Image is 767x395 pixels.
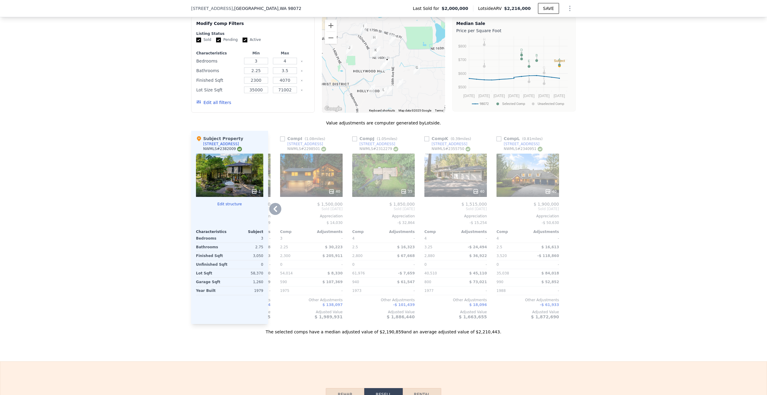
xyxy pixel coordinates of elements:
text: D [520,48,523,52]
div: - [529,234,559,243]
button: Edit structure [196,202,263,207]
span: $ 73,021 [469,280,487,284]
span: -$ 24,494 [468,245,487,249]
span: , WA 98072 [278,6,301,11]
span: $ 1,500,000 [317,202,343,207]
div: 1979 [231,286,263,295]
span: $ 52,852 [541,280,559,284]
span: 800 [424,280,431,284]
span: Last Sold for [413,5,442,11]
button: SAVE [538,3,559,14]
div: - [313,260,343,269]
div: 35 [401,188,412,194]
span: $ 1,515,000 [461,202,487,207]
div: NWMLS # 2382009 [203,146,242,152]
span: ( miles) [448,137,473,141]
div: Appreciation [352,214,415,219]
div: Finished Sqft [196,76,240,84]
div: Comp I [280,136,328,142]
span: -$ 32,864 [397,221,415,225]
div: 14321 160th Ave NE [366,82,377,97]
div: Adjusted Value [280,310,343,314]
button: Clear [301,79,303,82]
div: Appreciation [497,214,559,219]
a: [STREET_ADDRESS] [497,142,539,146]
button: Zoom in [325,20,337,32]
span: ( miles) [374,137,400,141]
span: $ 30,223 [325,245,343,249]
span: -$ 101,439 [393,303,415,307]
div: 1975 [280,286,310,295]
span: $2,000,000 [442,5,468,11]
div: Other Adjustments [424,298,487,302]
span: $ 107,369 [322,280,343,284]
button: Show Options [564,2,576,14]
div: Other Adjustments [352,298,415,302]
span: Sold [DATE] [280,207,343,211]
div: - [457,234,487,243]
div: Comp [497,229,528,234]
text: $600 [458,72,466,76]
img: NWMLS Logo [466,147,470,152]
div: 16030 161st Ave NE [371,44,383,59]
div: [STREET_ADDRESS] [287,142,323,146]
div: Finished Sqft [196,252,228,260]
span: 3,520 [497,254,507,258]
div: 1,260 [231,278,263,286]
span: 4 [497,236,499,240]
span: -$ 118,860 [537,254,559,258]
text: I [484,59,485,63]
div: [STREET_ADDRESS] [432,142,467,146]
div: 16621 168th Pl NE [387,32,398,47]
text: [DATE] [463,94,475,98]
div: 3.25 [424,243,454,251]
button: Clear [301,89,303,91]
text: E [528,59,530,63]
div: NWMLS # 2355750 [432,146,470,152]
div: 3 [231,234,263,243]
input: Pending [216,38,221,42]
span: $ 1,850,000 [389,202,415,207]
div: 40 [545,188,557,194]
div: Characteristics [196,51,240,56]
div: Bathrooms [196,66,240,75]
div: - [385,234,415,243]
div: 40 [328,188,340,194]
span: 35,038 [497,271,509,275]
div: 16630 NE 143rd St [384,83,396,98]
span: 590 [280,280,287,284]
a: [STREET_ADDRESS] [352,142,395,146]
div: Adjusted Value [424,310,487,314]
div: - [313,286,343,295]
a: Terms (opens in new tab) [435,109,443,112]
div: Adjustments [456,229,487,234]
label: Active [243,37,261,42]
span: 1.05 [378,137,386,141]
span: $ 8,330 [328,271,343,275]
text: Selected Comp [502,102,525,106]
div: 1973 [352,286,382,295]
text: $700 [458,58,466,62]
div: Median Sale [456,20,572,26]
span: 0.39 [452,137,460,141]
span: -$ 7,659 [398,271,415,275]
div: - [385,286,415,295]
img: NWMLS Logo [538,147,542,152]
span: $ 84,018 [541,271,559,275]
div: Garage Sqft [196,278,228,286]
div: 2.75 [231,243,263,251]
span: $ 1,872,690 [531,314,559,319]
span: 61,976 [352,271,365,275]
text: [DATE] [523,94,535,98]
div: - [457,260,487,269]
span: 2,880 [424,254,435,258]
text: H [483,38,485,41]
span: $ 1,886,440 [387,314,415,319]
text: G [543,66,545,69]
text: Subject [554,59,565,63]
div: NWMLS # 2298501 [287,146,326,152]
div: Comp K [424,136,473,142]
div: 3,050 [231,252,263,260]
span: 0 [352,262,355,267]
div: 2.25 [280,243,310,251]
